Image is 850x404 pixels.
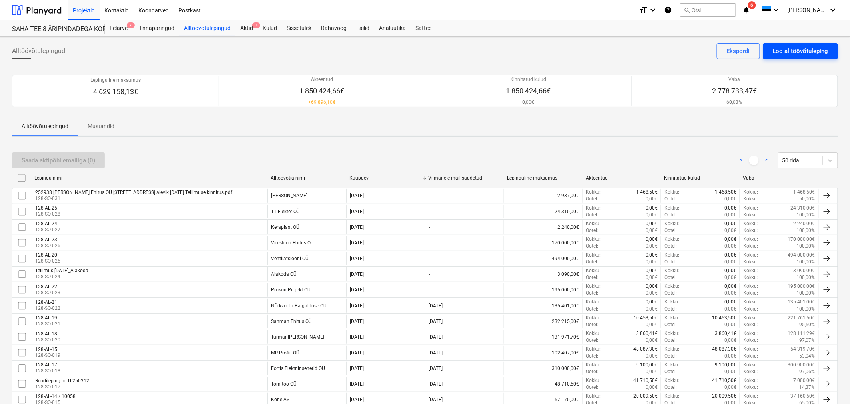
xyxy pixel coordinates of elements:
p: 0,00€ [506,99,551,106]
i: keyboard_arrow_down [828,5,838,15]
i: keyboard_arrow_down [648,5,658,15]
p: Kokku : [664,330,679,337]
p: 0,00€ [646,337,658,344]
p: 0,00€ [646,353,658,360]
p: Ootel : [586,353,599,360]
button: Otsi [680,3,736,17]
p: 170 000,00€ [788,236,815,243]
div: Ekspordi [727,46,750,56]
p: 0,00€ [724,274,736,281]
p: Ootel : [664,353,677,360]
p: 50,00% [800,196,815,202]
div: Tornitöö OÜ [271,381,297,387]
p: 128-SO-017 [35,384,89,390]
p: Kokku : [743,362,758,368]
p: 0,00€ [724,337,736,344]
div: [DATE] [429,381,443,387]
p: 100,00% [797,243,815,250]
p: 0,00€ [724,212,736,218]
p: 0,00€ [646,212,658,218]
div: [DATE] [350,381,364,387]
div: Fortis Elektriinsenerid OÜ [271,366,325,371]
p: 128-SO-022 [35,305,60,312]
p: Kokku : [743,236,758,243]
div: Kinnitatud kulud [664,175,737,181]
p: 0,00€ [724,243,736,250]
span: Alltöövõtulepingud [12,46,65,56]
p: 97,06% [800,368,815,375]
p: 3 860,41€ [715,330,736,337]
p: Kokku : [664,283,679,290]
div: Sanman Ehitus OÜ [271,319,312,324]
a: Aktid1 [235,20,258,36]
div: 48 710,50€ [504,377,583,391]
div: Hinnapäringud [132,20,179,36]
p: 0,00€ [646,274,658,281]
p: 0,00€ [646,220,658,227]
p: Kokku : [586,299,601,305]
div: [DATE] [429,350,443,356]
p: Kokku : [664,267,679,274]
div: - [429,193,430,198]
p: 0,00€ [724,227,736,234]
p: Kokku : [586,315,601,321]
span: 7 [127,22,135,28]
p: Kokku : [743,283,758,290]
i: keyboard_arrow_down [772,5,781,15]
p: Kokku : [743,346,758,353]
div: 2 240,00€ [504,220,583,234]
a: Rahavoog [316,20,351,36]
iframe: Chat Widget [810,366,850,404]
div: [DATE] [350,240,364,246]
p: Ootel : [586,259,599,265]
div: [DATE] [350,209,364,214]
div: Eelarve [105,20,132,36]
div: [DATE] [350,366,364,371]
div: [DATE] [429,303,443,309]
p: Kokku : [586,220,601,227]
p: Kokku : [743,321,758,328]
div: TT Elekter OÜ [271,209,300,214]
p: 0,00€ [724,236,736,243]
p: Kokku : [586,236,601,243]
button: Ekspordi [717,43,760,59]
div: 252938 [PERSON_NAME] Ehitus OÜ [STREET_ADDRESS] alevik [DATE] Tellimuse kinnitus.pdf [35,190,232,195]
p: Kokku : [743,220,758,227]
div: [DATE] [429,319,443,324]
div: 128-AL-23 [35,237,60,242]
p: Kokku : [586,330,601,337]
span: 6 [748,1,756,9]
p: 41 710,50€ [712,377,736,384]
a: Sissetulek [282,20,316,36]
p: Ootel : [586,212,599,218]
p: Kokku : [586,377,601,384]
div: [DATE] [350,350,364,356]
a: Next page [762,156,772,165]
p: 100,00% [797,259,815,265]
p: 0,00€ [724,306,736,313]
div: Kulud [258,20,282,36]
div: Alltöövõtja nimi [271,175,343,181]
p: 0,00€ [646,306,658,313]
span: search [684,7,690,13]
div: Failid [351,20,374,36]
p: 128-SO-023 [35,289,60,296]
div: 170 000,00€ [504,236,583,250]
p: 0,00€ [646,205,658,212]
div: [DATE] [350,303,364,309]
p: 128-SO-018 [35,368,60,374]
div: [DATE] [350,256,364,261]
div: - [429,287,430,293]
p: Kokku : [586,189,601,196]
p: Kokku : [743,337,758,344]
div: 128-AL-24 [35,221,60,226]
p: Kokku : [743,252,758,259]
p: 135 401,00€ [788,299,815,305]
p: Ootel : [664,259,677,265]
p: 128-SO-031 [35,195,232,202]
p: 128-SO-021 [35,321,60,327]
p: Kokku : [743,212,758,218]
